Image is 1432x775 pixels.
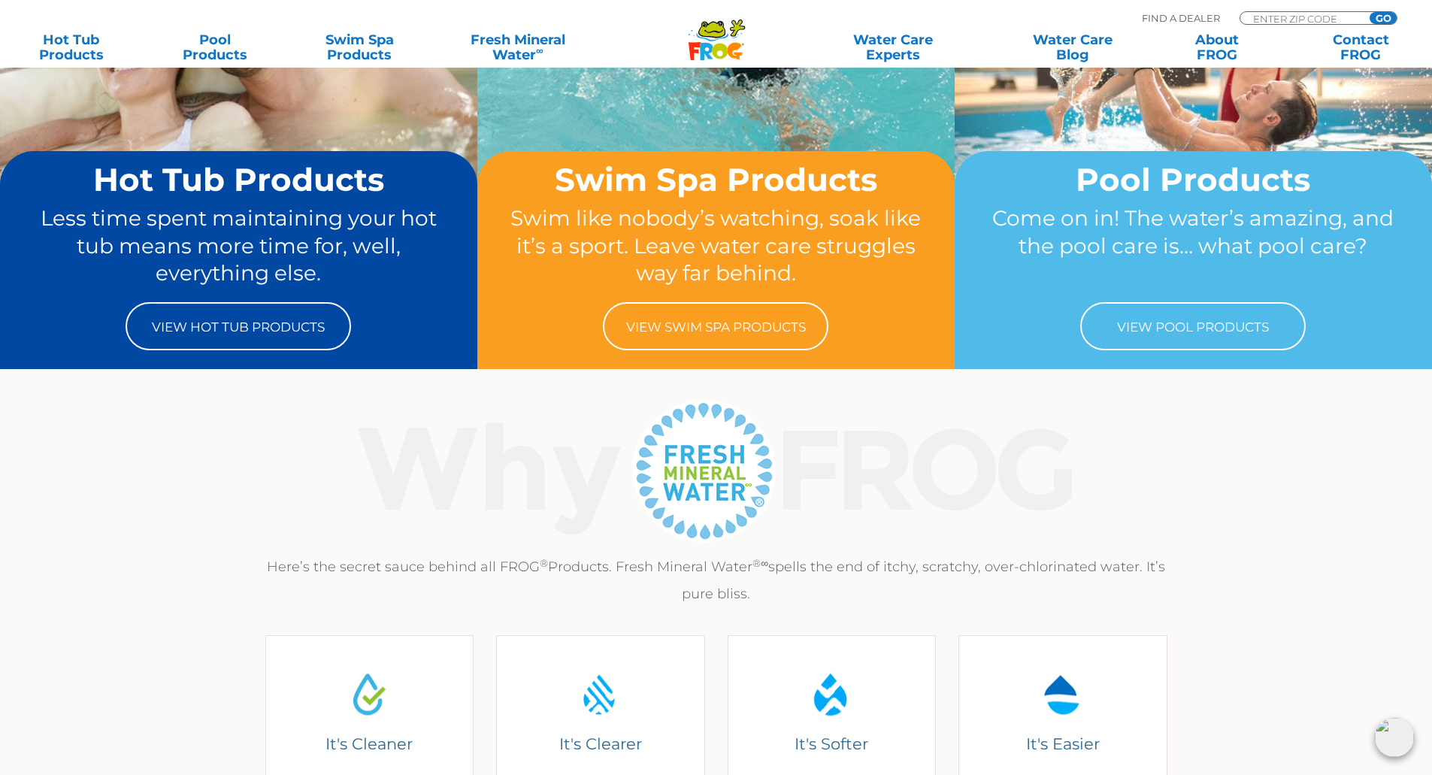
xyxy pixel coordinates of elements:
[29,204,449,287] p: Less time spent maintaining your hot tub means more time for, well, everything else.
[1375,718,1414,757] img: openIcon
[983,204,1403,287] p: Come on in! The water’s amazing, and the pool care is… what pool care?
[752,557,768,569] sup: ®∞
[536,44,543,56] sup: ∞
[1080,302,1306,350] a: View Pool Products
[29,162,449,197] h2: Hot Tub Products
[1142,11,1220,25] p: Find A Dealer
[447,32,588,62] a: Fresh MineralWater∞
[1252,12,1353,25] input: Zip Code Form
[159,32,271,62] a: PoolProducts
[15,32,127,62] a: Hot TubProducts
[1370,12,1397,24] input: GO
[603,302,828,350] a: View Swim Spa Products
[304,32,416,62] a: Swim SpaProducts
[804,667,859,722] img: Water Drop Icon
[1035,667,1091,722] img: Water Drop Icon
[507,734,694,755] h4: It's Clearer
[540,557,548,569] sup: ®
[573,667,628,722] img: Water Drop Icon
[328,395,1104,546] img: Why Frog
[506,162,926,197] h2: Swim Spa Products
[802,32,984,62] a: Water CareExperts
[254,553,1179,607] p: Here’s the secret sauce behind all FROG Products. Fresh Mineral Water spells the end of itchy, sc...
[738,734,925,755] h4: It's Softer
[1161,32,1273,62] a: AboutFROG
[1305,32,1417,62] a: ContactFROG
[276,734,462,755] h4: It's Cleaner
[1016,32,1128,62] a: Water CareBlog
[506,204,926,287] p: Swim like nobody’s watching, soak like it’s a sport. Leave water care struggles way far behind.
[983,162,1403,197] h2: Pool Products
[126,302,351,350] a: View Hot Tub Products
[970,734,1156,755] h4: It's Easier
[341,667,397,722] img: Water Drop Icon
